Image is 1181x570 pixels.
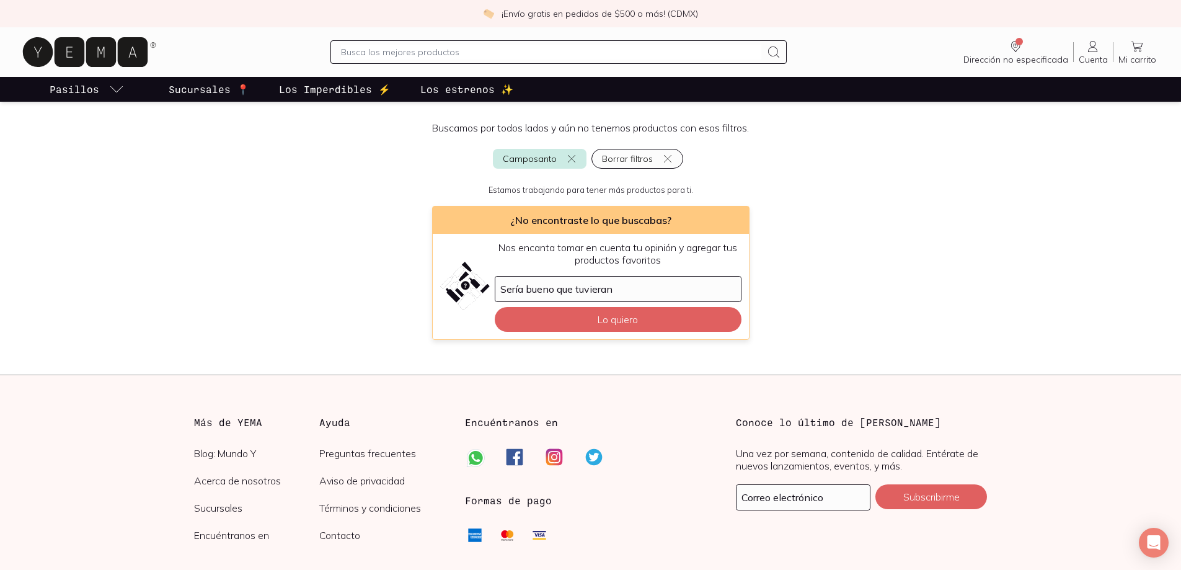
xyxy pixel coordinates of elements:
p: Nos encanta tomar en cuenta tu opinión y agregar tus productos favoritos [495,241,741,266]
h3: Conoce lo último de [PERSON_NAME] [736,415,987,430]
small: Estamos trabajando para tener más productos para ti. [60,184,1121,196]
a: Los Imperdibles ⚡️ [276,77,393,102]
a: Términos y condiciones [319,502,445,514]
a: Sucursales 📍 [166,77,252,102]
div: ¿No encontraste lo que buscabas? [433,207,749,234]
span: Cuenta [1079,54,1108,65]
p: Buscamos por todos lados y aún no tenemos productos con esos filtros. [60,122,1121,134]
a: Aviso de privacidad [319,474,445,487]
button: Lo quiero [495,307,741,332]
a: Sucursales [194,502,320,514]
div: Open Intercom Messenger [1139,528,1169,558]
span: Dirección no especificada [963,54,1068,65]
button: Subscribirme [875,484,987,509]
a: Los estrenos ✨ [418,77,516,102]
p: Sucursales 📍 [169,82,249,97]
a: Contacto [319,529,445,541]
h3: Encuéntranos en [465,415,558,430]
h3: Más de YEMA [194,415,320,430]
p: Una vez por semana, contenido de calidad. Entérate de nuevos lanzamientos, eventos, y más. [736,447,987,472]
a: Dirección no especificada [958,39,1073,65]
p: Los estrenos ✨ [420,82,513,97]
a: Blog: Mundo Y [194,447,320,460]
input: mimail@gmail.com [736,485,870,510]
p: Pasillos [50,82,99,97]
a: Cuenta [1074,39,1113,65]
a: pasillo-todos-link [47,77,126,102]
button: Borrar filtros [591,149,683,169]
h3: Formas de pago [465,493,552,508]
img: check [483,8,494,19]
a: Acerca de nosotros [194,474,320,487]
button: Camposanto [493,149,586,169]
p: ¡Envío gratis en pedidos de $500 o más! (CDMX) [502,7,698,20]
a: Mi carrito [1113,39,1161,65]
h3: Ayuda [319,415,445,430]
span: Mi carrito [1118,54,1156,65]
input: Busca los mejores productos [341,45,761,60]
p: Los Imperdibles ⚡️ [279,82,391,97]
a: Preguntas frecuentes [319,447,445,460]
a: Encuéntranos en [194,529,320,541]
